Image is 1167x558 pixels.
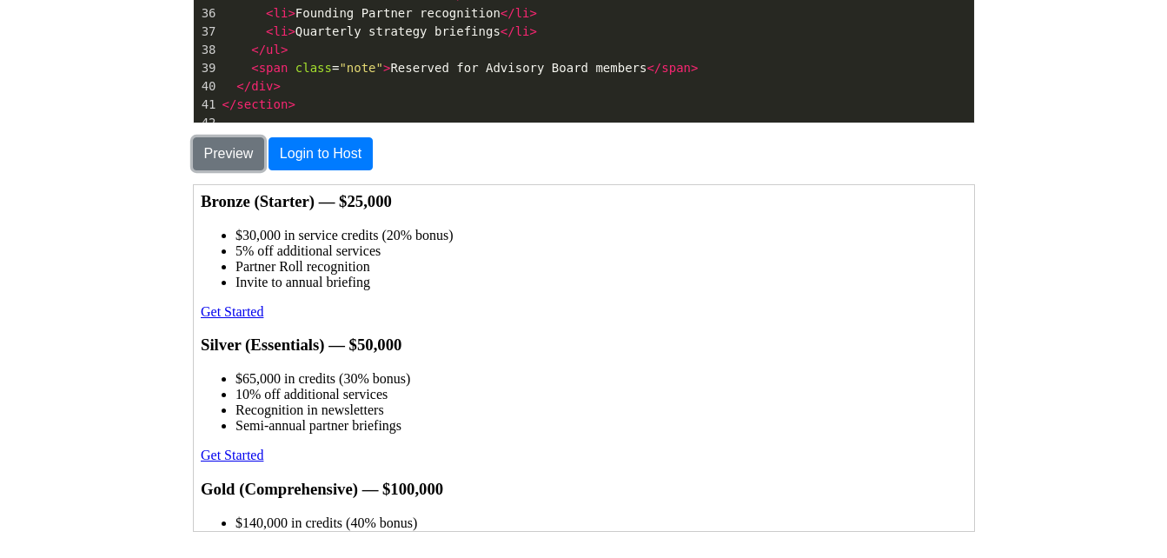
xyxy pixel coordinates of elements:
li: Semi-annual partner briefings [42,233,773,249]
span: </ [222,97,237,111]
li: Invite to annual briefing [42,90,773,105]
span: class [295,61,332,75]
span: Founding Partner recognition [222,6,538,20]
div: 40 [194,77,219,96]
span: > [530,24,537,38]
span: </ [236,79,251,93]
div: 41 [194,96,219,114]
span: < [266,24,273,38]
div: 36 [194,4,219,23]
span: </ [646,61,661,75]
span: </ [251,43,266,56]
a: Get Started [7,119,70,134]
div: 37 [194,23,219,41]
span: section [236,97,288,111]
li: Recognition in newsletters [42,217,773,233]
li: 5% off additional services [42,58,773,74]
span: > [288,97,295,111]
h3: Gold (Comprehensive) — $100,000 [7,295,773,314]
span: li [274,24,288,38]
span: > [691,61,698,75]
span: Quarterly strategy briefings [222,24,538,38]
button: Login to Host [269,137,373,170]
span: div [251,79,273,93]
span: </ [501,24,515,38]
div: 39 [194,59,219,77]
span: li [515,24,530,38]
div: 38 [194,41,219,59]
span: < [266,6,273,20]
span: > [288,6,295,20]
span: ul [266,43,281,56]
li: $65,000 in credits (30% bonus) [42,186,773,202]
div: 42 [194,114,219,132]
span: > [274,79,281,93]
button: Preview [193,137,265,170]
li: Partner Roll recognition [42,74,773,90]
a: Get Started [7,262,70,277]
span: > [281,43,288,56]
li: 10% off additional services [42,202,773,217]
h3: Bronze (Starter) — $25,000 [7,7,773,26]
span: = Reserved for Advisory Board members [222,61,699,75]
span: </ [501,6,515,20]
span: "note" [339,61,383,75]
span: span [259,61,288,75]
li: $30,000 in service credits (20% bonus) [42,43,773,58]
span: span [661,61,691,75]
span: li [515,6,530,20]
span: > [288,24,295,38]
span: li [274,6,288,20]
h3: Silver (Essentials) — $50,000 [7,150,773,169]
span: > [383,61,390,75]
span: < [251,61,258,75]
li: $140,000 in credits (40% bonus) [42,330,773,346]
span: > [530,6,537,20]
